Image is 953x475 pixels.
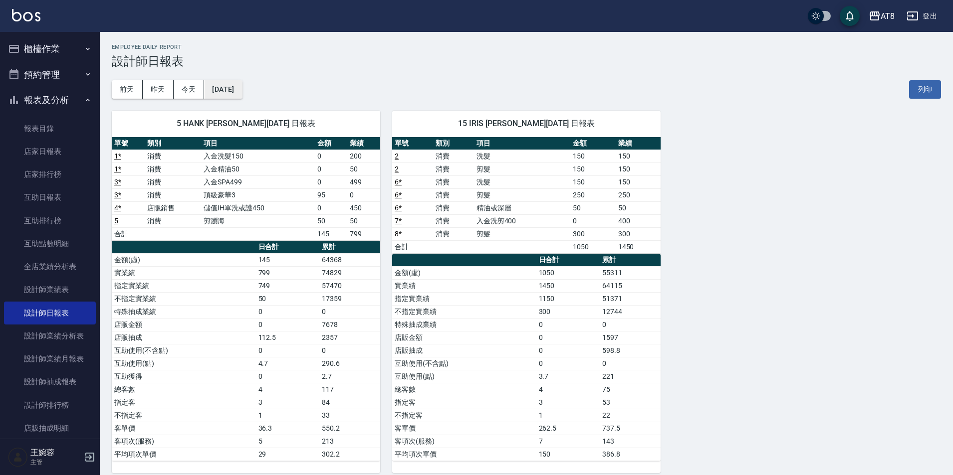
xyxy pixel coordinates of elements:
td: 0 [319,305,380,318]
td: 17359 [319,292,380,305]
a: 店家排行榜 [4,163,96,186]
td: 150 [536,448,600,461]
td: 指定實業績 [112,279,256,292]
td: 64115 [600,279,661,292]
td: 1050 [570,240,615,253]
td: 店販金額 [112,318,256,331]
td: 0 [256,305,319,318]
td: 互助使用(點) [112,357,256,370]
td: 0 [536,357,600,370]
td: 221 [600,370,661,383]
td: 450 [347,201,380,214]
a: 設計師排行榜 [4,394,96,417]
a: 店販抽成明細 [4,417,96,440]
td: 總客數 [392,383,536,396]
td: 74829 [319,266,380,279]
td: 50 [256,292,319,305]
td: 0 [600,357,661,370]
td: 合計 [112,227,145,240]
td: 262.5 [536,422,600,435]
td: 0 [315,175,348,188]
td: 0 [315,150,348,162]
td: 3.7 [536,370,600,383]
button: save [840,6,860,26]
a: 5 [114,217,118,225]
td: 0 [256,370,319,383]
td: 55311 [600,266,661,279]
div: AT8 [881,10,895,22]
td: 消費 [145,150,202,162]
td: 金額(虛) [392,266,536,279]
th: 類別 [145,137,202,150]
td: 143 [600,435,661,448]
td: 1 [536,409,600,422]
td: 店販銷售 [145,201,202,214]
td: 51371 [600,292,661,305]
a: 店家日報表 [4,140,96,163]
td: 33 [319,409,380,422]
td: 22 [600,409,661,422]
button: 預約管理 [4,62,96,88]
a: 互助排行榜 [4,209,96,232]
td: 300 [536,305,600,318]
td: 57470 [319,279,380,292]
button: 登出 [903,7,941,25]
a: 2 [395,165,399,173]
td: 平均項次單價 [112,448,256,461]
td: 精油或深層 [474,201,571,214]
td: 平均項次單價 [392,448,536,461]
td: 95 [315,188,348,201]
td: 145 [315,227,348,240]
td: 4 [536,383,600,396]
td: 不指定實業績 [392,305,536,318]
td: 0 [319,344,380,357]
td: 50 [315,214,348,227]
a: 互助日報表 [4,186,96,209]
td: 店販金額 [392,331,536,344]
td: 50 [570,201,615,214]
td: 客單價 [392,422,536,435]
td: 指定客 [112,396,256,409]
a: 設計師業績表 [4,278,96,301]
td: 消費 [145,175,202,188]
td: 29 [256,448,319,461]
td: 7678 [319,318,380,331]
td: 302.2 [319,448,380,461]
td: 50 [347,162,380,175]
td: 4.7 [256,357,319,370]
td: 50 [347,214,380,227]
td: 2.7 [319,370,380,383]
td: 300 [570,227,615,240]
td: 7 [536,435,600,448]
a: 設計師業績月報表 [4,347,96,370]
td: 0 [600,318,661,331]
button: 列印 [909,80,941,99]
button: 櫃檯作業 [4,36,96,62]
td: 消費 [145,188,202,201]
td: 實業績 [112,266,256,279]
td: 36.3 [256,422,319,435]
td: 250 [616,188,661,201]
td: 3 [536,396,600,409]
td: 不指定客 [392,409,536,422]
td: 737.5 [600,422,661,435]
td: 指定實業績 [392,292,536,305]
td: 0 [536,331,600,344]
td: 消費 [433,188,474,201]
td: 12744 [600,305,661,318]
td: 剪瀏海 [201,214,314,227]
td: 300 [616,227,661,240]
td: 799 [256,266,319,279]
table: a dense table [392,137,661,254]
td: 合計 [392,240,433,253]
td: 指定客 [392,396,536,409]
th: 金額 [315,137,348,150]
td: 消費 [433,201,474,214]
button: 前天 [112,80,143,99]
td: 儲值IH單洗或護450 [201,201,314,214]
td: 客單價 [112,422,256,435]
td: 1450 [536,279,600,292]
th: 累計 [600,254,661,267]
td: 消費 [433,150,474,162]
p: 主管 [30,458,81,467]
